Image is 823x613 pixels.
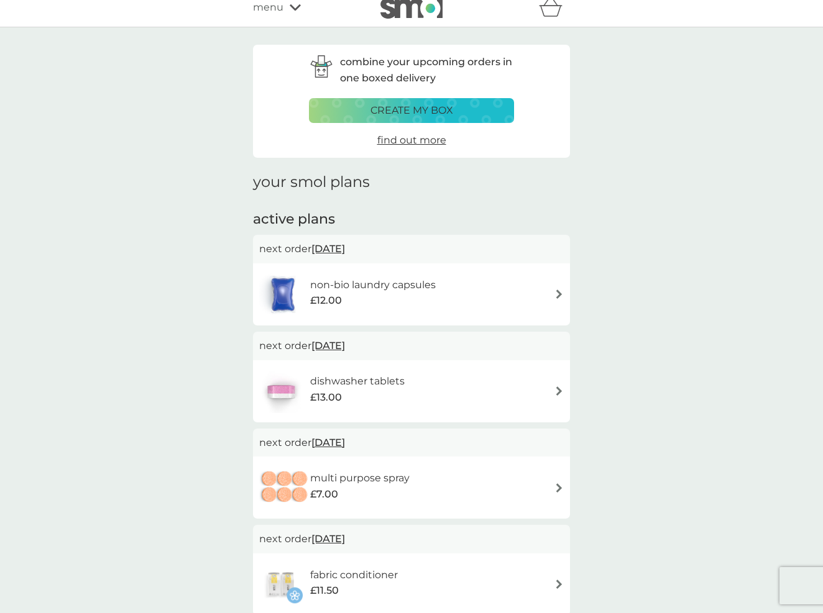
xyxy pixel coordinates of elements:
p: combine your upcoming orders in one boxed delivery [340,54,514,86]
h6: fabric conditioner [310,567,398,583]
p: next order [259,435,564,451]
img: arrow right [554,483,564,493]
img: non-bio laundry capsules [259,273,306,316]
img: multi purpose spray [259,466,310,509]
h6: multi purpose spray [310,470,410,486]
img: arrow right [554,579,564,589]
span: find out more [377,134,446,146]
p: next order [259,241,564,257]
a: find out more [377,132,446,148]
span: £13.00 [310,389,342,406]
img: dishwasher tablets [259,370,303,413]
span: £11.50 [310,583,339,599]
span: [DATE] [311,334,345,358]
img: arrow right [554,386,564,396]
span: £12.00 [310,293,342,309]
h6: dishwasher tablets [310,373,405,389]
p: create my box [370,102,453,119]
p: next order [259,531,564,547]
h1: your smol plans [253,173,570,191]
span: [DATE] [311,237,345,261]
h6: non-bio laundry capsules [310,277,436,293]
button: create my box [309,98,514,123]
span: £7.00 [310,486,338,502]
img: fabric conditioner [259,563,303,606]
h2: active plans [253,210,570,229]
p: next order [259,338,564,354]
span: [DATE] [311,430,345,455]
span: [DATE] [311,527,345,551]
img: arrow right [554,289,564,299]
